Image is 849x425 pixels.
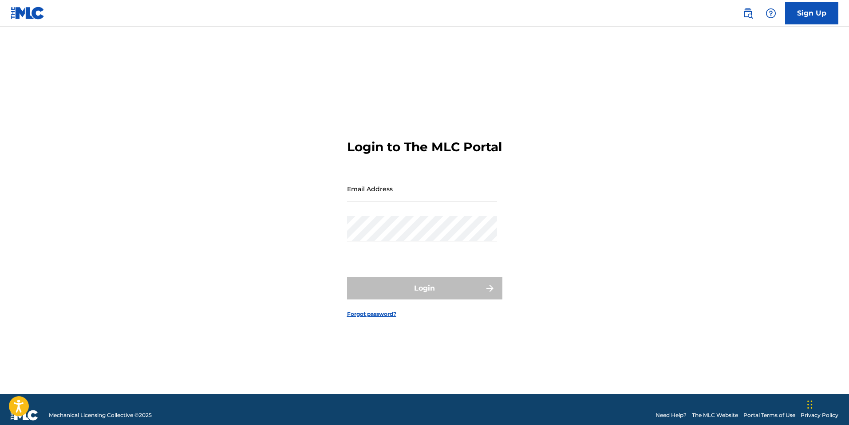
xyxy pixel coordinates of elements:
div: Help [762,4,780,22]
img: logo [11,410,38,421]
a: Sign Up [785,2,838,24]
h3: Login to The MLC Portal [347,139,502,155]
a: Privacy Policy [801,411,838,419]
img: search [742,8,753,19]
a: Public Search [739,4,757,22]
a: Need Help? [656,411,687,419]
div: Drag [807,391,813,418]
a: The MLC Website [692,411,738,419]
img: MLC Logo [11,7,45,20]
img: help [766,8,776,19]
a: Forgot password? [347,310,396,318]
iframe: Chat Widget [805,382,849,425]
a: Portal Terms of Use [743,411,795,419]
span: Mechanical Licensing Collective © 2025 [49,411,152,419]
